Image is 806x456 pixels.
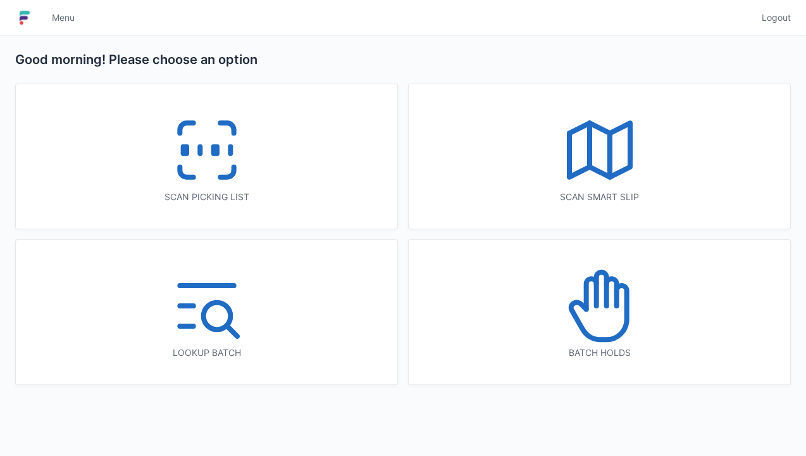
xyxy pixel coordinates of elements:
[434,191,765,203] div: Scan smart slip
[408,84,791,229] a: Scan smart slip
[15,239,398,385] a: Lookup batch
[408,239,791,385] a: Batch holds
[52,11,75,24] span: Menu
[754,6,791,29] a: Logout
[434,346,765,359] div: Batch holds
[15,51,791,68] h2: Good morning! Please choose an option
[15,84,398,229] a: Scan picking list
[41,346,372,359] div: Lookup batch
[44,6,82,29] a: Menu
[41,191,372,203] div: Scan picking list
[762,11,791,24] span: Logout
[15,8,34,28] img: logo-small.jpg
